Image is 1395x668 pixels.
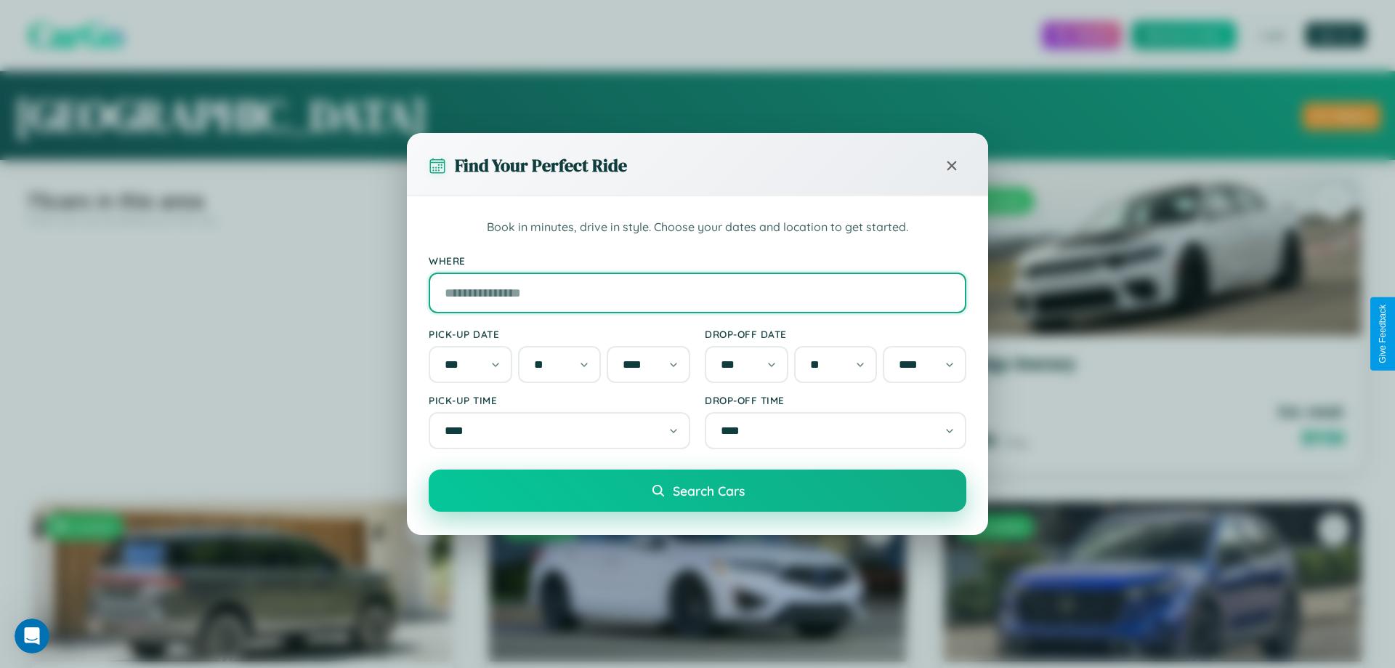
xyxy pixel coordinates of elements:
[429,394,690,406] label: Pick-up Time
[673,483,745,499] span: Search Cars
[429,470,966,512] button: Search Cars
[705,328,966,340] label: Drop-off Date
[429,254,966,267] label: Where
[429,218,966,237] p: Book in minutes, drive in style. Choose your dates and location to get started.
[705,394,966,406] label: Drop-off Time
[429,328,690,340] label: Pick-up Date
[455,153,627,177] h3: Find Your Perfect Ride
